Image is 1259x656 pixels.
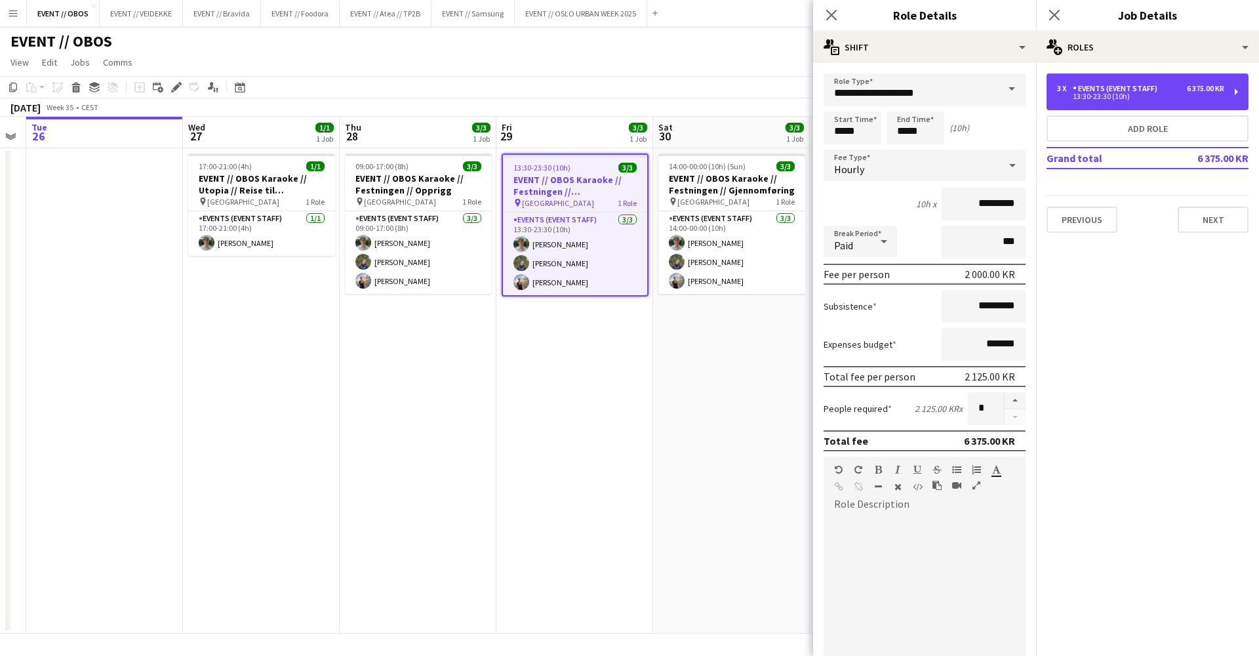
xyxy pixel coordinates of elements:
[188,173,335,196] h3: EVENT // OBOS Karaoke // Utopia // Reise til [GEOGRAPHIC_DATA]
[813,7,1036,24] h3: Role Details
[629,123,647,133] span: 3/3
[30,129,47,144] span: 26
[964,434,1015,447] div: 6 375.00 KR
[345,211,492,294] app-card-role: Events (Event Staff)3/309:00-17:00 (8h)[PERSON_NAME][PERSON_NAME][PERSON_NAME]
[1036,31,1259,63] div: Roles
[31,121,47,133] span: Tue
[315,123,334,133] span: 1/1
[1047,115,1249,142] button: Add role
[629,134,647,144] div: 1 Job
[100,1,183,26] button: EVENT // VEIDEKKE
[658,154,805,294] app-job-card: 14:00-00:00 (10h) (Sun)3/3EVENT // OBOS Karaoke // Festningen // Gjennomføring [GEOGRAPHIC_DATA]1...
[824,338,896,350] label: Expenses budget
[824,403,892,415] label: People required
[1047,148,1166,169] td: Grand total
[893,464,902,475] button: Italic
[10,101,41,114] div: [DATE]
[834,464,843,475] button: Undo
[618,163,637,173] span: 3/3
[70,56,90,68] span: Jobs
[1057,93,1224,100] div: 13:30-23:30 (10h)
[786,123,804,133] span: 3/3
[915,403,963,415] div: 2 125.00 KR x
[462,197,481,207] span: 1 Role
[306,197,325,207] span: 1 Role
[1036,7,1259,24] h3: Job Details
[340,1,431,26] button: EVENT // Atea // TP2B
[658,173,805,196] h3: EVENT // OBOS Karaoke // Festningen // Gjennomføring
[813,31,1036,63] div: Shift
[618,198,637,208] span: 1 Role
[854,464,863,475] button: Redo
[316,134,333,144] div: 1 Job
[502,154,649,297] app-job-card: 13:30-23:30 (10h)3/3EVENT // OBOS Karaoke // Festningen // Gjennomføring [GEOGRAPHIC_DATA]1 RoleE...
[677,197,749,207] span: [GEOGRAPHIC_DATA]
[873,464,883,475] button: Bold
[1057,84,1073,93] div: 3 x
[345,154,492,294] app-job-card: 09:00-17:00 (8h)3/3EVENT // OBOS Karaoke // Festningen // Opprigg [GEOGRAPHIC_DATA]1 RoleEvents (...
[345,173,492,196] h3: EVENT // OBOS Karaoke // Festningen // Opprigg
[502,121,512,133] span: Fri
[916,198,936,210] div: 10h x
[913,464,922,475] button: Underline
[893,482,902,492] button: Clear Formatting
[43,102,76,112] span: Week 35
[261,1,340,26] button: EVENT // Foodora
[776,161,795,171] span: 3/3
[37,54,62,71] a: Edit
[503,213,647,295] app-card-role: Events (Event Staff)3/313:30-23:30 (10h)[PERSON_NAME][PERSON_NAME][PERSON_NAME]
[1178,207,1249,233] button: Next
[991,464,1001,475] button: Text Color
[186,129,205,144] span: 27
[515,1,647,26] button: EVENT // OSLO URBAN WEEK 2025
[188,121,205,133] span: Wed
[27,1,100,26] button: EVENT // OBOS
[952,464,961,475] button: Unordered List
[343,129,361,144] span: 28
[183,1,261,26] button: EVENT // Bravida
[824,268,890,281] div: Fee per person
[658,121,673,133] span: Sat
[98,54,138,71] a: Comms
[786,134,803,144] div: 1 Job
[81,102,98,112] div: CEST
[188,154,335,256] app-job-card: 17:00-21:00 (4h)1/1EVENT // OBOS Karaoke // Utopia // Reise til [GEOGRAPHIC_DATA] [GEOGRAPHIC_DAT...
[355,161,409,171] span: 09:00-17:00 (8h)
[207,197,279,207] span: [GEOGRAPHIC_DATA]
[824,300,877,312] label: Subsistence
[952,480,961,491] button: Insert video
[431,1,515,26] button: EVENT // Samsung
[965,370,1015,383] div: 2 125.00 KR
[834,239,853,252] span: Paid
[1047,207,1117,233] button: Previous
[932,464,942,475] button: Strikethrough
[1166,148,1249,169] td: 6 375.00 KR
[5,54,34,71] a: View
[522,198,594,208] span: [GEOGRAPHIC_DATA]
[103,56,132,68] span: Comms
[10,31,112,51] h1: EVENT // OBOS
[473,134,490,144] div: 1 Job
[1073,84,1163,93] div: Events (Event Staff)
[10,56,29,68] span: View
[658,211,805,294] app-card-role: Events (Event Staff)3/314:00-00:00 (10h)[PERSON_NAME][PERSON_NAME][PERSON_NAME]
[824,370,915,383] div: Total fee per person
[463,161,481,171] span: 3/3
[824,434,868,447] div: Total fee
[1187,84,1224,93] div: 6 375.00 KR
[776,197,795,207] span: 1 Role
[472,123,490,133] span: 3/3
[834,163,864,176] span: Hourly
[306,161,325,171] span: 1/1
[345,121,361,133] span: Thu
[513,163,570,173] span: 13:30-23:30 (10h)
[972,480,981,491] button: Fullscreen
[873,482,883,492] button: Horizontal Line
[972,464,981,475] button: Ordered List
[500,129,512,144] span: 29
[65,54,95,71] a: Jobs
[199,161,252,171] span: 17:00-21:00 (4h)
